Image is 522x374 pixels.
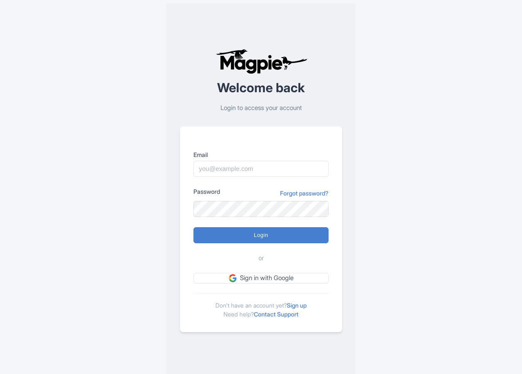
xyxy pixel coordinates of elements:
[258,253,264,263] span: or
[193,227,329,243] input: Login
[280,189,329,198] a: Forgot password?
[193,187,220,196] label: Password
[193,150,329,159] label: Email
[193,294,329,319] div: Don't have an account yet? Need help?
[180,81,342,95] h2: Welcome back
[254,311,299,318] a: Contact Support
[229,274,237,282] img: google.svg
[193,161,329,177] input: you@example.com
[193,273,329,283] a: Sign in with Google
[180,103,342,113] p: Login to access your account
[287,302,307,309] a: Sign up
[214,49,309,74] img: logo-ab69f6fb50320c5b225c76a69d11143b.png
